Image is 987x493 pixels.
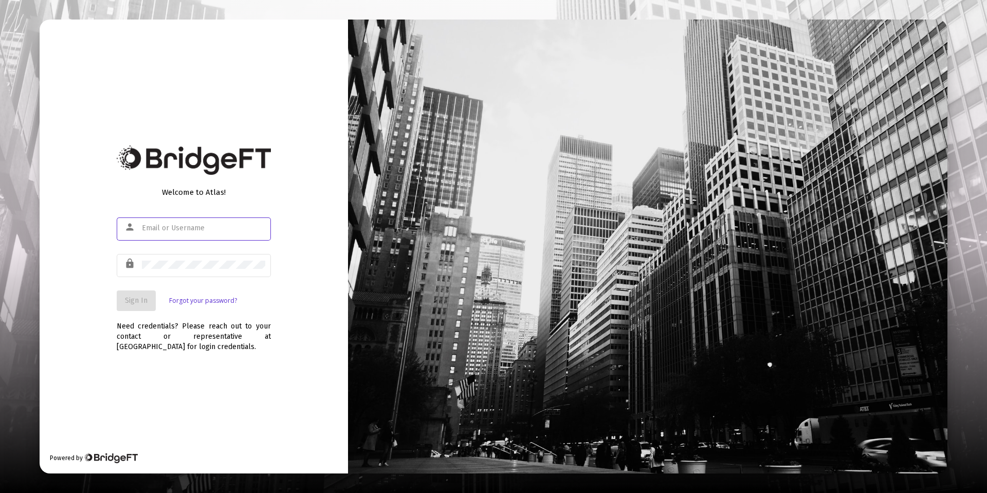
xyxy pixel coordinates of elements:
[117,311,271,352] div: Need credentials? Please reach out to your contact or representative at [GEOGRAPHIC_DATA] for log...
[117,187,271,197] div: Welcome to Atlas!
[117,145,271,175] img: Bridge Financial Technology Logo
[124,221,137,233] mat-icon: person
[142,224,265,232] input: Email or Username
[125,296,148,305] span: Sign In
[84,453,138,463] img: Bridge Financial Technology Logo
[169,296,237,306] a: Forgot your password?
[117,290,156,311] button: Sign In
[124,258,137,270] mat-icon: lock
[50,453,138,463] div: Powered by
